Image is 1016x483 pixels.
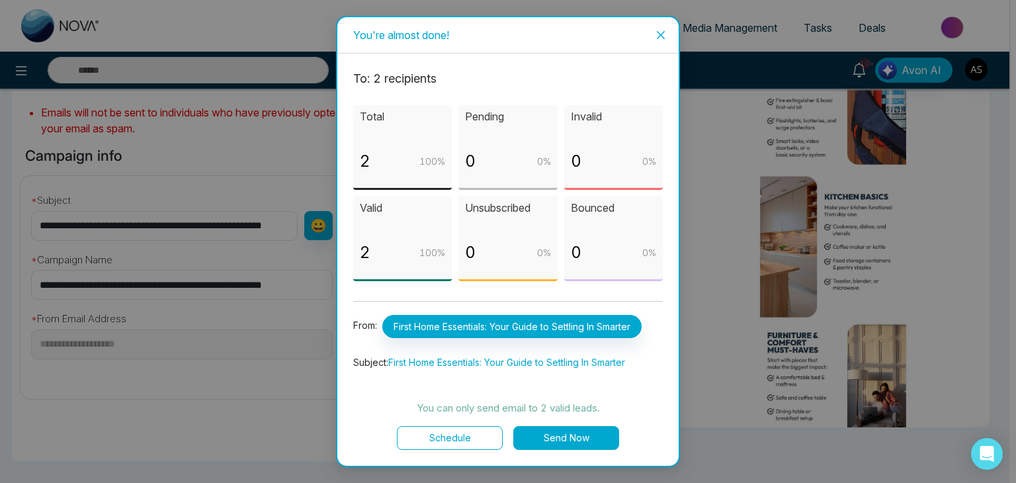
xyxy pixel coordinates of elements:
p: Unsubscribed [465,200,550,216]
p: 0 % [642,245,656,260]
p: Invalid [571,109,656,125]
p: From: [353,315,663,338]
p: 2 [360,240,370,265]
p: 0 [571,149,581,174]
button: Schedule [397,426,503,450]
p: To: 2 recipient s [353,69,663,88]
p: Subject: [353,355,663,370]
p: 0 % [537,154,551,169]
p: Bounced [571,200,656,216]
div: Open Intercom Messenger [971,438,1003,470]
p: 0 % [642,154,656,169]
span: First Home Essentials: Your Guide to Settling In Smarter [382,315,642,338]
p: Valid [360,200,445,216]
p: 0 [571,240,581,265]
p: You can only send email to 2 valid leads. [353,400,663,416]
p: 100 % [419,245,445,260]
p: Total [360,109,445,125]
span: close [656,30,666,40]
p: 0 [465,240,476,265]
p: 0 [465,149,476,174]
button: Send Now [513,426,619,450]
span: First Home Essentials: Your Guide to Settling In Smarter [388,357,625,368]
p: 100 % [419,154,445,169]
p: 0 % [537,245,551,260]
p: 2 [360,149,370,174]
p: Pending [465,109,550,125]
button: Close [643,17,679,53]
div: You're almost done! [353,28,663,42]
